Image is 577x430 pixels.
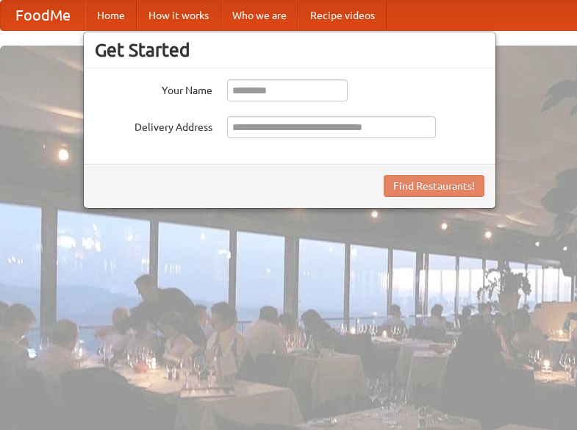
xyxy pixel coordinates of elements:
[384,175,484,197] button: Find Restaurants!
[137,1,221,30] a: How it works
[1,1,85,30] a: FoodMe
[221,1,298,30] a: Who we are
[95,39,484,61] h3: Get Started
[95,79,212,98] label: Your Name
[95,116,212,135] label: Delivery Address
[85,1,137,30] a: Home
[298,1,387,30] a: Recipe videos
